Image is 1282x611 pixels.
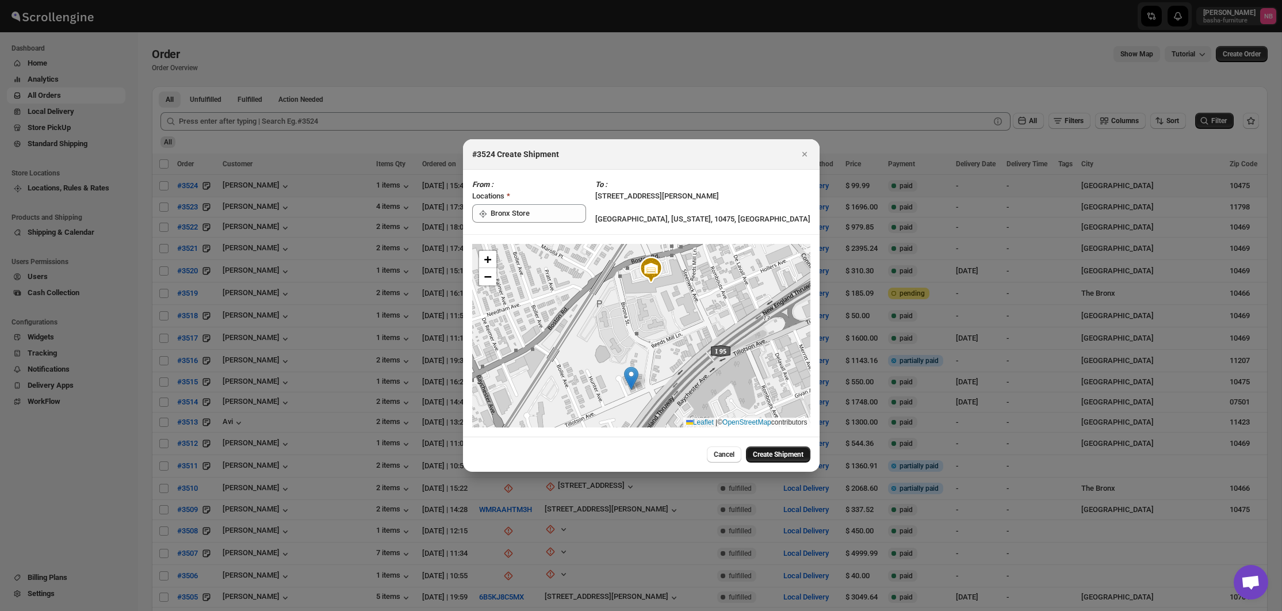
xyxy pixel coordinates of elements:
img: Marker [624,366,638,390]
a: Zoom out [479,268,496,285]
button: Create Shipment [746,446,810,463]
i: To : [595,180,607,189]
img: Marker [637,256,665,284]
span: Cancel [714,450,734,459]
div: Locations [472,190,504,202]
button: Close [797,146,813,162]
span: + [484,252,491,266]
a: Zoom in [479,251,496,268]
div: [STREET_ADDRESS][PERSON_NAME] [GEOGRAPHIC_DATA], [US_STATE], 10475, [GEOGRAPHIC_DATA] [595,179,810,225]
button: Cancel [707,446,741,463]
i: From : [472,180,493,189]
a: Leaflet [686,418,714,426]
span: − [484,269,491,284]
div: © contributors [683,418,810,427]
div: Open chat [1234,565,1268,599]
input: Search location [491,204,586,223]
span: Create Shipment [753,450,803,459]
h2: #3524 Create Shipment [472,148,559,160]
span: | [715,418,717,426]
a: OpenStreetMap [722,418,771,426]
